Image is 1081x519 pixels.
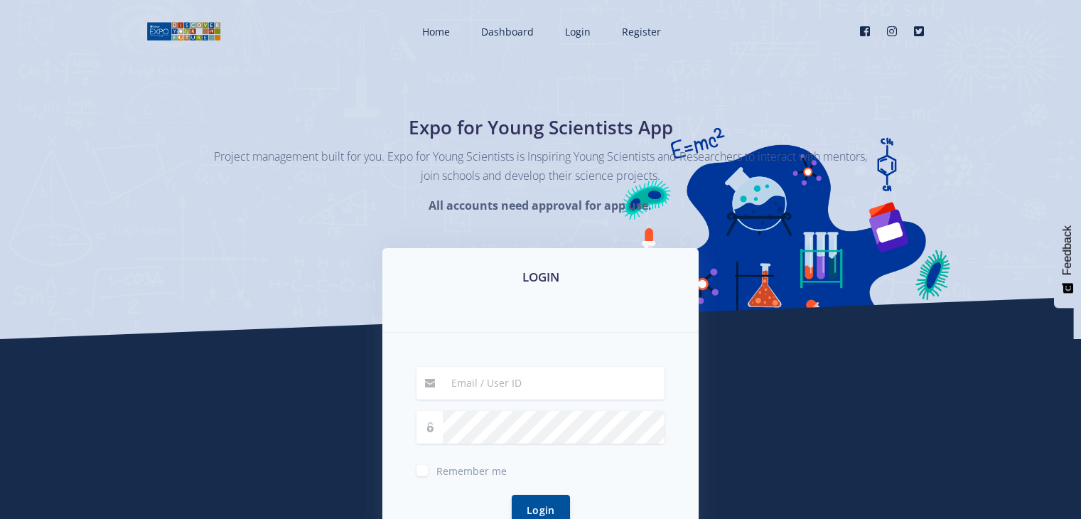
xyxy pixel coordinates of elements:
h1: Expo for Young Scientists App [281,114,800,141]
strong: All accounts need approval for app use. [429,198,652,213]
span: Dashboard [481,25,534,38]
a: Home [408,13,461,50]
a: Login [551,13,602,50]
a: Dashboard [467,13,545,50]
span: Remember me [436,464,507,478]
input: Email / User ID [443,367,665,400]
span: Home [422,25,450,38]
p: Project management built for you. Expo for Young Scientists is Inspiring Young Scientists and Res... [214,147,868,186]
h3: LOGIN [399,268,682,287]
span: Feedback [1061,225,1074,275]
span: Login [565,25,591,38]
a: Register [608,13,672,50]
span: Register [622,25,661,38]
button: Feedback - Show survey [1054,211,1081,308]
img: logo01.png [146,21,221,42]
